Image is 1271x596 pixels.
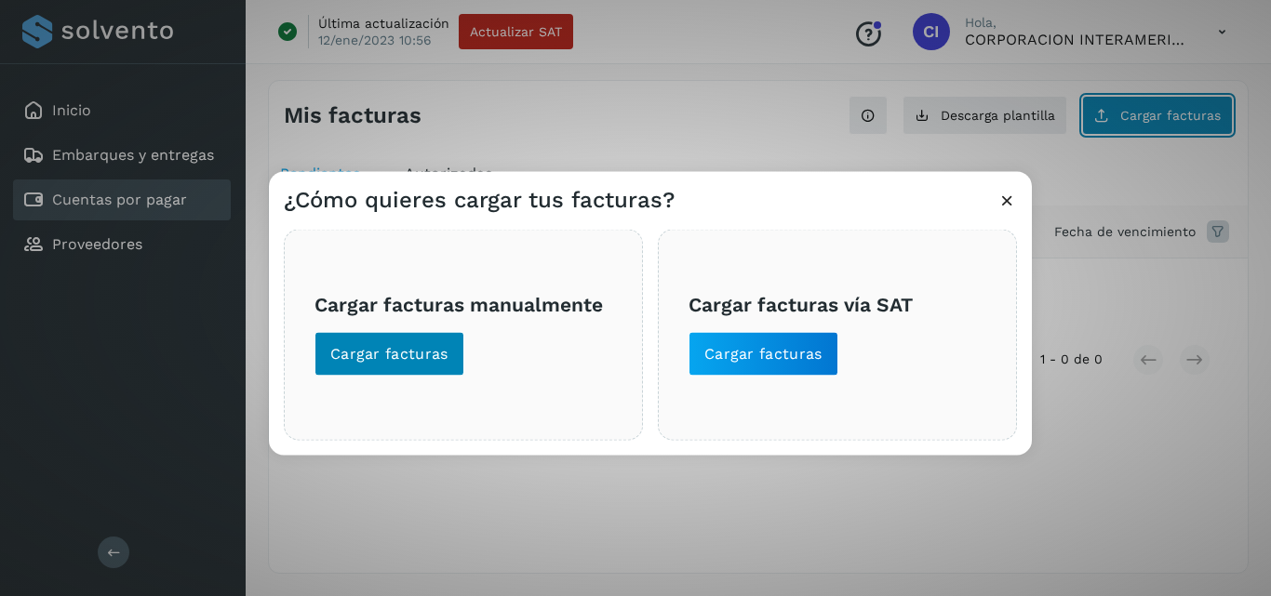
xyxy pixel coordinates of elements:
span: Cargar facturas [330,343,448,364]
h3: Cargar facturas manualmente [314,293,612,316]
h3: Cargar facturas vía SAT [689,293,986,316]
button: Cargar facturas [314,331,464,376]
h3: ¿Cómo quieres cargar tus facturas? [284,186,675,213]
span: Cargar facturas [704,343,823,364]
button: Cargar facturas [689,331,838,376]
